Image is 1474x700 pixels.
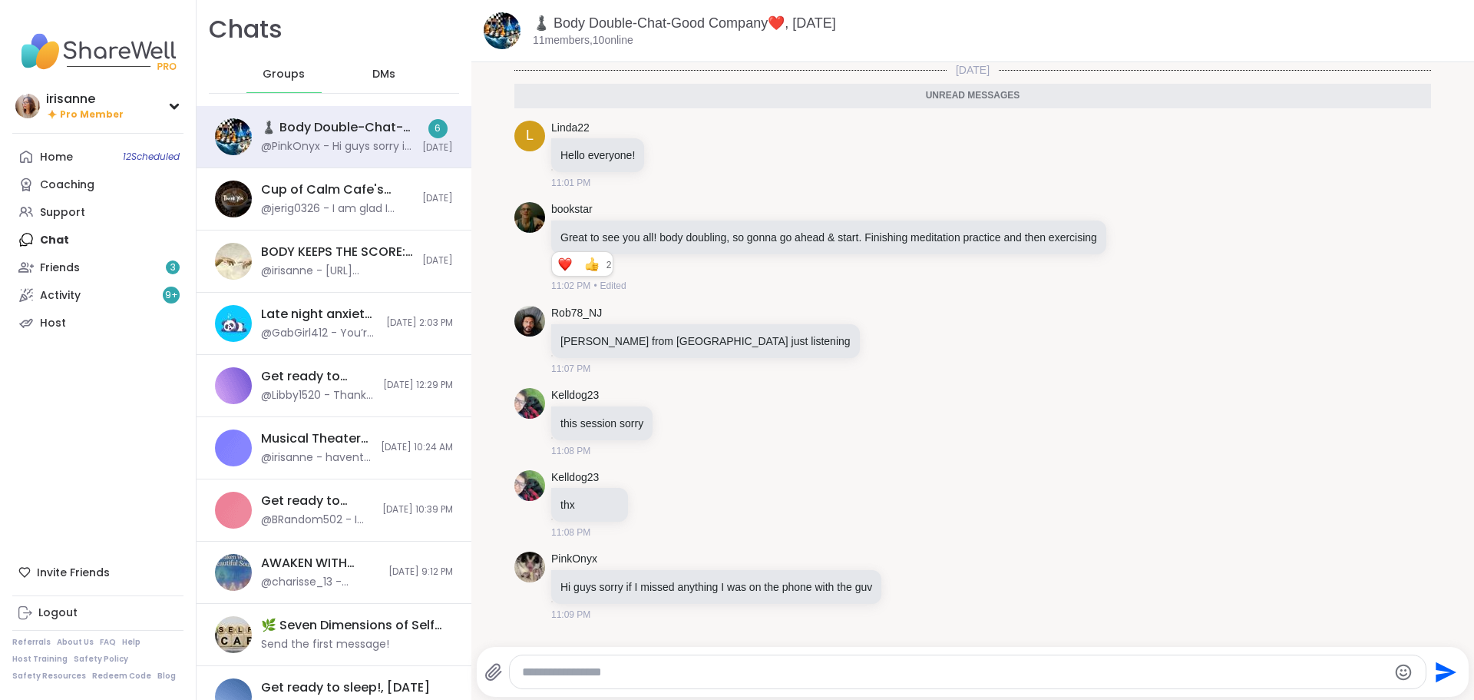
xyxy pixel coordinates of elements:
[261,368,374,385] div: Get ready to sleep!, [DATE]
[533,15,836,31] a: ♟️ Body Double-Chat-Good Company❤️, [DATE]
[40,316,66,331] div: Host
[215,181,252,217] img: Cup of Calm Cafe's Thankful Thursdays , Oct 09
[261,264,413,279] div: @irisanne - [URL][DOMAIN_NAME]
[386,317,453,330] span: [DATE] 2:03 PM
[215,492,252,529] img: Get ready to sleep!, Oct 06
[422,254,453,267] span: [DATE]
[40,205,85,221] div: Support
[261,450,372,466] div: @irisanne - havent watched this movie yet, heard it's good though. You recommend?
[514,202,545,233] img: https://sharewell-space-live.sfo3.digitaloceanspaces.com/user-generated/535310fa-e9f2-4698-8a7d-4...
[215,118,252,155] img: ♟️ Body Double-Chat-Good Company❤️, Oct 09
[12,671,86,682] a: Safety Resources
[57,637,94,648] a: About Us
[551,202,593,217] a: bookstar
[60,108,124,121] span: Pro Member
[170,261,176,274] span: 3
[261,119,413,136] div: ♟️ Body Double-Chat-Good Company❤️, [DATE]
[552,252,606,277] div: Reaction list
[514,388,545,419] img: https://sharewell-space-live.sfo3.digitaloceanspaces.com/user-generated/f837f3be-89e4-4695-8841-a...
[261,575,379,590] div: @charisse_13 - @JudithM my heart goes out to you! I’m not in the same exact boat as you but I’m h...
[551,279,590,293] span: 11:02 PM
[46,91,124,108] div: irisanne
[12,198,183,226] a: Support
[1426,655,1461,689] button: Send
[422,192,453,205] span: [DATE]
[551,121,590,136] a: Linda22
[261,388,374,403] div: @Libby1520 - Thank you!
[261,617,444,634] div: 🌿 Seven Dimensions of Self-Care: 💬Social, [DATE]
[382,503,453,516] span: [DATE] 10:39 PM
[560,416,643,431] p: this session sorry
[261,181,413,198] div: Cup of Calm Cafe's Thankful Thursdays , [DATE]
[560,333,851,349] p: [PERSON_NAME] from [GEOGRAPHIC_DATA] just listening
[40,177,94,193] div: Coaching
[551,176,590,190] span: 11:01 PM
[12,559,183,586] div: Invite Friends
[165,289,178,302] span: 9 +
[261,430,372,447] div: Musical Theater Song Sharing, [DATE]
[522,665,1388,680] textarea: Type your message
[40,150,73,165] div: Home
[428,119,448,138] div: 6
[215,305,252,342] img: Late night anxiety, Oct 08
[215,430,252,466] img: Musical Theater Song Sharing, Oct 07
[560,230,1097,245] p: Great to see you all! body doubling, so gonna go ahead & start. Finishing meditation practice and...
[38,605,78,621] div: Logout
[261,326,377,341] div: @GabGirl412 - You’re so welcome!
[92,671,151,682] a: Redeem Code
[12,599,183,627] a: Logout
[514,470,545,501] img: https://sharewell-space-live.sfo3.digitaloceanspaces.com/user-generated/f837f3be-89e4-4695-8841-a...
[12,637,51,648] a: Referrals
[422,141,453,154] span: [DATE]
[12,25,183,78] img: ShareWell Nav Logo
[215,616,252,653] img: 🌿 Seven Dimensions of Self-Care: 💬Social, Oct 09
[551,444,590,458] span: 11:08 PM
[12,254,183,281] a: Friends3
[560,148,635,163] p: Hello everyone!
[583,258,600,270] button: Reactions: like
[600,279,626,293] span: Edited
[261,555,379,572] div: AWAKEN WITH BEAUTIFUL SOULS✨, [DATE]
[383,379,453,392] span: [DATE] 12:29 PM
[551,362,590,376] span: 11:07 PM
[514,306,545,337] img: https://sharewell-space-live.sfo3.digitaloceanspaces.com/user-generated/cfc70b27-6d26-4702-bc99-9...
[557,258,573,270] button: Reactions: love
[514,84,1431,108] div: Unread messages
[12,309,183,337] a: Host
[551,306,602,321] a: Rob78_NJ
[261,513,373,528] div: @BRandom502 - I was out! This was great. Thanks @Monica2025
[560,579,872,595] p: Hi guys sorry if I missed anything I was on the phone with the guv
[526,125,534,146] span: L
[593,279,597,293] span: •
[261,139,413,154] div: @PinkOnyx - Hi guys sorry if I missed anything I was on the phone with the guv
[514,552,545,582] img: https://sharewell-space-live.sfo3.digitaloceanspaces.com/user-generated/3d39395a-5486-44ea-9184-d...
[261,679,430,696] div: Get ready to sleep!, [DATE]
[261,201,413,217] div: @jerig0326 - I am glad I found this room... great folks hope to learn more about everyone... has ...
[40,288,81,304] div: Activity
[263,67,305,82] span: Groups
[215,554,252,591] img: AWAKEN WITH BEAUTIFUL SOULS✨, Oct 07
[947,62,999,78] span: [DATE]
[551,470,599,486] a: Kelldog23
[12,654,68,665] a: Host Training
[209,12,283,47] h1: Chats
[74,654,128,665] a: Safety Policy
[551,552,597,567] a: PinkOnyx
[560,497,619,513] p: thx
[123,151,180,163] span: 12 Scheduled
[12,143,183,171] a: Home12Scheduled
[606,258,613,272] span: 2
[215,367,252,404] img: Get ready to sleep!, Oct 07
[215,243,252,280] img: BODY KEEPS THE SCORE: TECHNICS BEYOND TRAUMA, Oct 08
[388,566,453,579] span: [DATE] 9:12 PM
[533,33,633,48] p: 11 members, 10 online
[261,244,413,260] div: BODY KEEPS THE SCORE: TECHNICS BEYOND TRAUMA, [DATE]
[551,526,590,539] span: 11:08 PM
[40,260,80,276] div: Friends
[157,671,176,682] a: Blog
[484,12,521,49] img: ♟️ Body Double-Chat-Good Company❤️, Oct 09
[12,281,183,309] a: Activity9+
[261,493,373,509] div: Get ready to sleep!, [DATE]
[261,306,377,323] div: Late night anxiety, [DATE]
[372,67,395,82] span: DMs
